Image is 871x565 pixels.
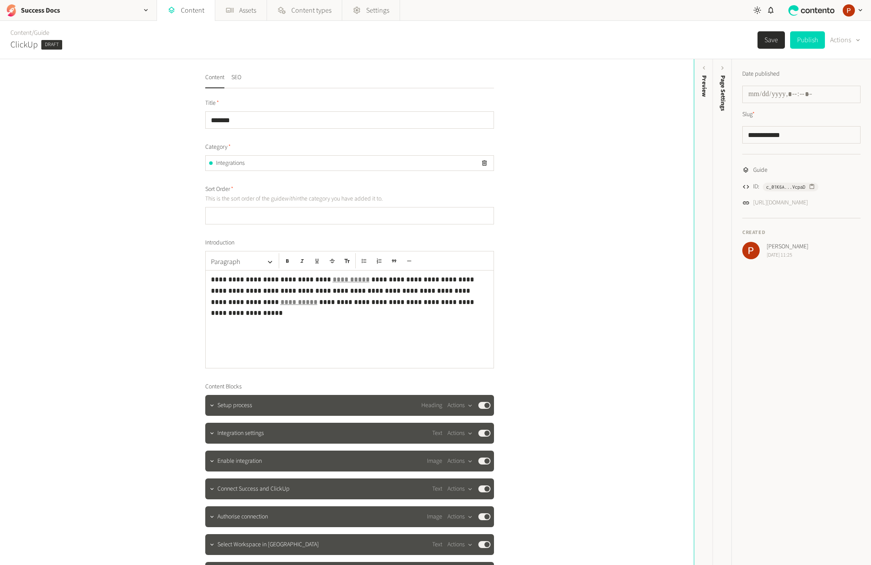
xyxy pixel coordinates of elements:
[790,31,825,49] button: Publish
[32,28,34,37] span: /
[447,539,473,550] button: Actions
[742,229,861,237] h4: Created
[205,238,234,247] span: Introduction
[447,400,473,411] button: Actions
[5,4,17,17] img: Success Docs
[753,198,808,207] a: [URL][DOMAIN_NAME]
[34,28,49,37] a: Guide
[432,540,442,549] span: Text
[447,512,473,522] button: Actions
[766,183,805,191] span: c_01K6A...VcpaD
[447,484,473,494] button: Actions
[217,429,264,438] span: Integration settings
[205,73,224,88] button: Content
[742,70,780,79] label: Date published
[217,512,268,522] span: Authorise connection
[767,251,808,259] span: [DATE] 11:25
[447,428,473,438] button: Actions
[447,456,473,466] button: Actions
[366,5,389,16] span: Settings
[205,382,242,391] span: Content Blocks
[21,5,60,16] h2: Success Docs
[843,4,855,17] img: Peter Coppinger
[217,457,262,466] span: Enable integration
[432,429,442,438] span: Text
[763,183,818,191] button: c_01K6A...VcpaD
[205,99,219,108] span: Title
[207,253,277,271] button: Paragraph
[231,73,241,88] button: SEO
[699,75,708,97] div: Preview
[432,485,442,494] span: Text
[830,31,861,49] button: Actions
[742,242,760,259] img: Peter Coppinger
[758,31,785,49] button: Save
[205,185,234,194] span: Sort Order
[205,194,403,204] p: This is the sort order of the guide the category you have added it to.
[41,40,62,50] span: Draft
[217,540,319,549] span: Select Workspace in ClickUp
[427,457,442,466] span: Image
[217,401,252,410] span: Setup process
[718,75,728,111] span: Page Settings
[742,110,755,119] label: Slug
[205,143,231,152] span: Category
[217,485,290,494] span: Connect Success and ClickUp
[427,512,442,522] span: Image
[291,5,331,16] span: Content types
[10,28,32,37] a: Content
[767,242,808,251] span: [PERSON_NAME]
[10,38,38,51] h2: ClickUp
[753,166,768,175] span: Guide
[753,182,759,191] span: ID:
[421,401,442,410] span: Heading
[285,194,300,203] em: within
[216,159,245,168] span: Integrations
